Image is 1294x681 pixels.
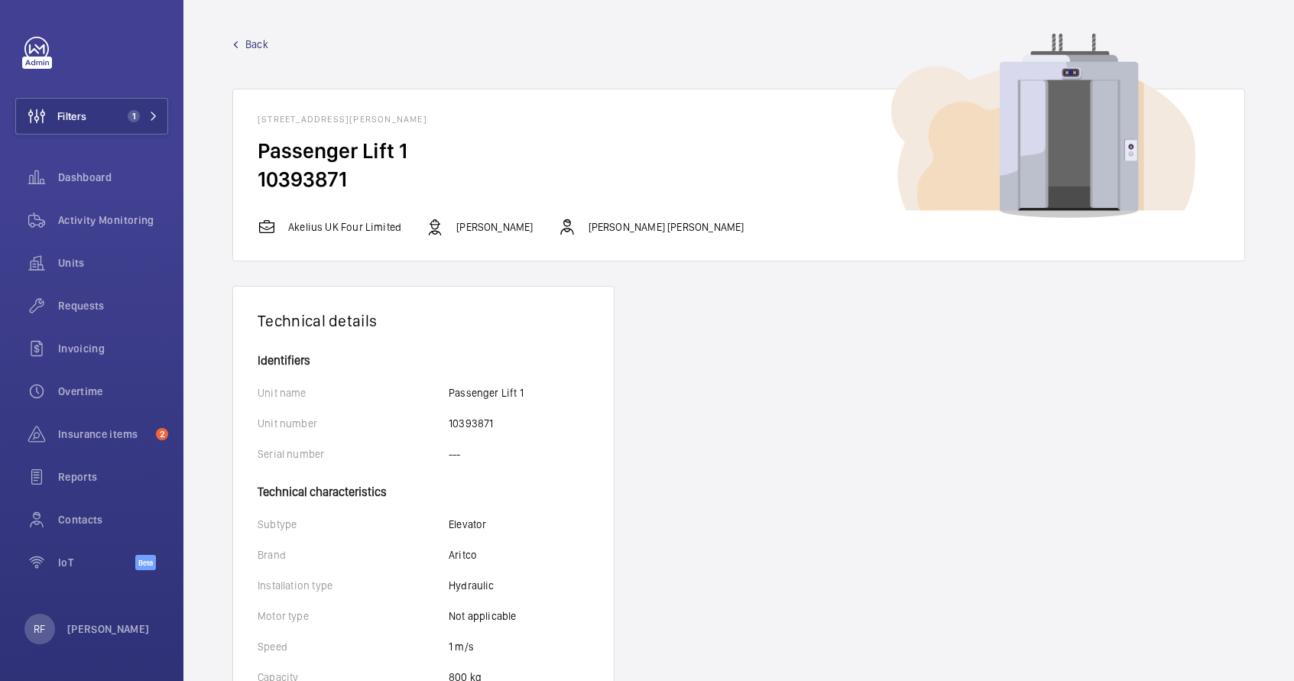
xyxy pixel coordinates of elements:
[449,547,477,563] p: Aritco
[258,114,1220,125] h1: [STREET_ADDRESS][PERSON_NAME]
[288,219,401,235] p: Akelius UK Four Limited
[258,608,449,624] p: Motor type
[58,555,135,570] span: IoT
[58,384,168,399] span: Overtime
[449,639,474,654] p: 1 m/s
[128,110,140,122] span: 1
[245,37,268,52] span: Back
[449,385,524,400] p: Passenger Lift 1
[58,469,168,485] span: Reports
[258,355,589,367] h4: Identifiers
[449,578,495,593] p: Hydraulic
[67,621,150,637] p: [PERSON_NAME]
[449,608,517,624] p: Not applicable
[57,109,86,124] span: Filters
[449,446,461,462] p: ---
[449,517,486,532] p: Elevator
[58,212,168,228] span: Activity Monitoring
[135,555,156,570] span: Beta
[449,416,493,431] p: 10393871
[34,621,45,637] p: RF
[258,446,449,462] p: Serial number
[58,426,150,442] span: Insurance items
[58,255,168,271] span: Units
[258,547,449,563] p: Brand
[258,517,449,532] p: Subtype
[258,311,589,330] h1: Technical details
[156,428,168,440] span: 2
[589,219,744,235] p: [PERSON_NAME] [PERSON_NAME]
[15,98,168,135] button: Filters1
[258,137,1220,165] h2: Passenger Lift 1
[58,512,168,527] span: Contacts
[258,578,449,593] p: Installation type
[258,385,449,400] p: Unit name
[58,341,168,356] span: Invoicing
[258,416,449,431] p: Unit number
[456,219,533,235] p: [PERSON_NAME]
[58,170,168,185] span: Dashboard
[58,298,168,313] span: Requests
[258,165,1220,193] h2: 10393871
[258,639,449,654] p: Speed
[891,34,1195,219] img: device image
[258,477,589,498] h4: Technical characteristics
